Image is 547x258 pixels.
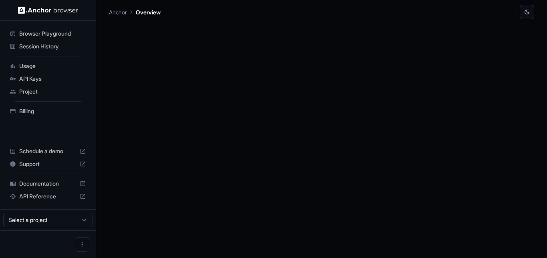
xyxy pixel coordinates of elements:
div: Project [6,85,89,98]
span: Schedule a demo [19,147,76,155]
span: API Keys [19,75,86,83]
div: Support [6,158,89,170]
span: Project [19,88,86,96]
span: Billing [19,107,86,115]
p: Overview [136,8,161,16]
div: Usage [6,60,89,72]
img: Anchor Logo [18,6,78,14]
div: Billing [6,105,89,118]
div: API Reference [6,190,89,203]
span: Usage [19,62,86,70]
div: Documentation [6,177,89,190]
span: API Reference [19,192,76,200]
button: Open menu [75,237,89,252]
div: Session History [6,40,89,53]
div: API Keys [6,72,89,85]
div: Schedule a demo [6,145,89,158]
span: Support [19,160,76,168]
span: Session History [19,42,86,50]
div: Browser Playground [6,27,89,40]
p: Anchor [109,8,127,16]
nav: breadcrumb [109,8,161,16]
span: Documentation [19,180,76,188]
span: Browser Playground [19,30,86,38]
